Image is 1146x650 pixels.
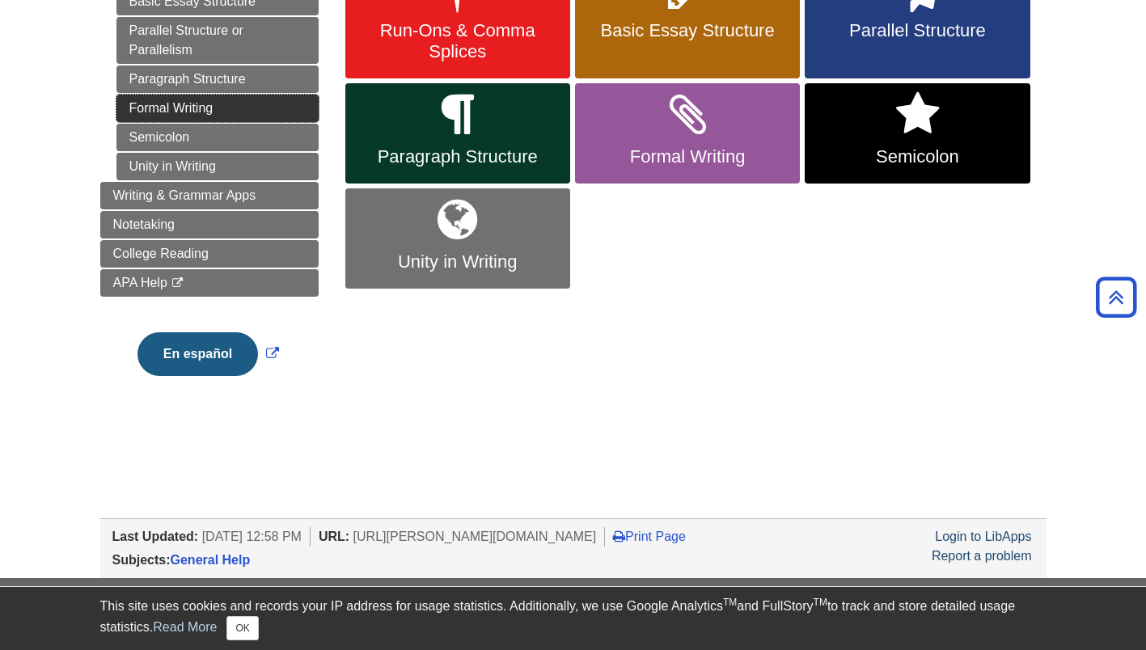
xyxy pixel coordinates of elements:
span: Last Updated: [112,530,199,543]
span: Formal Writing [587,146,788,167]
a: Paragraph Structure [345,83,570,184]
span: Writing & Grammar Apps [113,188,256,202]
span: Semicolon [817,146,1017,167]
sup: TM [814,597,827,608]
a: APA Help [100,269,319,297]
button: En español [137,332,258,376]
span: Notetaking [113,217,175,231]
a: Formal Writing [116,95,319,122]
a: Semicolon [116,124,319,151]
a: General Help [171,553,251,567]
a: Report a problem [932,549,1032,563]
span: Parallel Structure [817,20,1017,41]
span: Unity in Writing [357,251,558,272]
div: This site uses cookies and records your IP address for usage statistics. Additionally, we use Goo... [100,597,1047,640]
span: Run-Ons & Comma Splices [357,20,558,62]
span: Paragraph Structure [357,146,558,167]
a: Login to LibApps [935,530,1031,543]
a: Paragraph Structure [116,65,319,93]
button: Close [226,616,258,640]
a: College Reading [100,240,319,268]
a: Read More [153,620,217,634]
a: Parallel Structure or Parallelism [116,17,319,64]
a: Back to Top [1090,286,1142,308]
i: This link opens in a new window [171,278,184,289]
i: Print Page [613,530,625,542]
span: Basic Essay Structure [587,20,788,41]
a: Unity in Writing [345,188,570,289]
a: Link opens in new window [133,347,283,361]
a: Unity in Writing [116,153,319,180]
sup: TM [723,597,737,608]
span: [DATE] 12:58 PM [202,530,302,543]
a: Semicolon [805,83,1030,184]
a: Formal Writing [575,83,800,184]
a: Writing & Grammar Apps [100,182,319,209]
span: [URL][PERSON_NAME][DOMAIN_NAME] [353,530,597,543]
span: APA Help [113,276,167,289]
span: College Reading [113,247,209,260]
span: URL: [319,530,349,543]
a: Print Page [613,530,686,543]
a: Notetaking [100,211,319,238]
span: Subjects: [112,553,171,567]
